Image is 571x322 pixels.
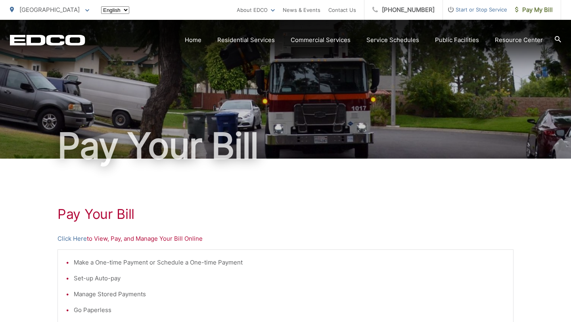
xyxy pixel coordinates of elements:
a: Residential Services [217,35,275,45]
a: Contact Us [328,5,356,15]
h1: Pay Your Bill [10,126,561,166]
a: Public Facilities [435,35,479,45]
a: Service Schedules [366,35,419,45]
a: EDCD logo. Return to the homepage. [10,34,85,46]
a: Click Here [57,234,87,243]
a: Home [185,35,201,45]
p: to View, Pay, and Manage Your Bill Online [57,234,514,243]
a: News & Events [283,5,320,15]
li: Set-up Auto-pay [74,274,505,283]
a: Commercial Services [291,35,351,45]
h1: Pay Your Bill [57,206,514,222]
span: [GEOGRAPHIC_DATA] [19,6,80,13]
select: Select a language [101,6,129,14]
span: Pay My Bill [515,5,553,15]
li: Go Paperless [74,305,505,315]
li: Make a One-time Payment or Schedule a One-time Payment [74,258,505,267]
a: About EDCO [237,5,275,15]
li: Manage Stored Payments [74,289,505,299]
a: Resource Center [495,35,543,45]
